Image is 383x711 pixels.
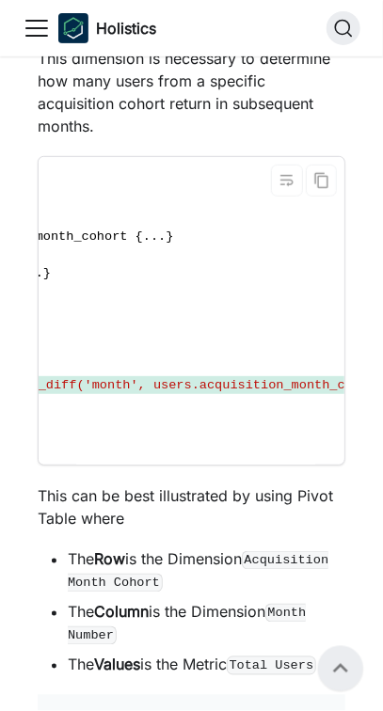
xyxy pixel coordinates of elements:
[38,47,345,137] p: This dimension is necessary to determine how many users from a specific acquisition cohort return...
[58,13,156,43] a: HolisticsHolistics
[38,484,345,529] p: This can be best illustrated by using Pivot Table where
[94,603,149,622] strong: Column
[58,13,88,43] img: Holistics
[151,229,158,244] span: .
[143,229,151,244] span: .
[271,165,303,197] button: Toggle word wrap
[23,14,51,42] button: Toggle navigation bar
[68,548,345,593] li: The is the Dimension
[327,11,360,45] button: Search (Ctrl+K)
[43,266,51,280] span: }
[227,656,316,675] code: Total Users
[96,17,156,39] b: Holistics
[94,550,125,569] strong: Row
[318,646,363,691] button: Scroll back to top
[167,229,174,244] span: }
[94,656,140,674] strong: Values
[68,601,345,646] li: The is the Dimension
[306,165,337,197] button: Copy code to clipboard
[158,229,166,244] span: .
[136,229,143,244] span: {
[36,266,43,280] span: .
[68,654,345,676] li: The is the Metric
